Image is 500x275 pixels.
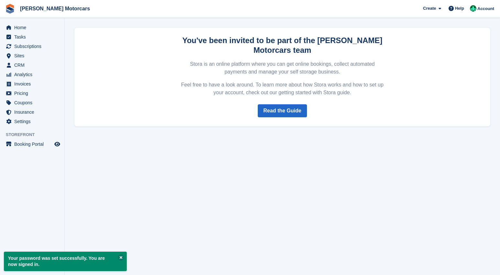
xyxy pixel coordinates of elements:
[3,79,61,88] a: menu
[14,70,53,79] span: Analytics
[14,32,53,41] span: Tasks
[5,4,15,14] img: stora-icon-8386f47178a22dfd0bd8f6a31ec36ba5ce8667c1dd55bd0f319d3a0aa187defe.svg
[423,5,436,12] span: Create
[3,89,61,98] a: menu
[3,98,61,107] a: menu
[14,79,53,88] span: Invoices
[3,70,61,79] a: menu
[3,140,61,149] a: menu
[6,132,64,138] span: Storefront
[3,42,61,51] a: menu
[14,108,53,117] span: Insurance
[3,23,61,32] a: menu
[182,36,383,54] strong: You've been invited to be part of the [PERSON_NAME] Motorcars team
[3,61,61,70] a: menu
[53,140,61,148] a: Preview store
[477,6,494,12] span: Account
[4,252,127,271] p: Your password was set successfully. You are now signed in.
[17,3,92,14] a: [PERSON_NAME] Motorcars
[3,117,61,126] a: menu
[258,104,307,117] a: Read the Guide
[3,32,61,41] a: menu
[14,140,53,149] span: Booking Portal
[180,81,385,97] p: Feel free to have a look around. To learn more about how Stora works and how to set up your accou...
[14,42,53,51] span: Subscriptions
[14,98,53,107] span: Coupons
[470,5,476,12] img: Victoria Barkley
[14,51,53,60] span: Sites
[14,23,53,32] span: Home
[180,60,385,76] p: Stora is an online platform where you can get online bookings, collect automated payments and man...
[455,5,464,12] span: Help
[14,117,53,126] span: Settings
[3,51,61,60] a: menu
[14,89,53,98] span: Pricing
[14,61,53,70] span: CRM
[3,108,61,117] a: menu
